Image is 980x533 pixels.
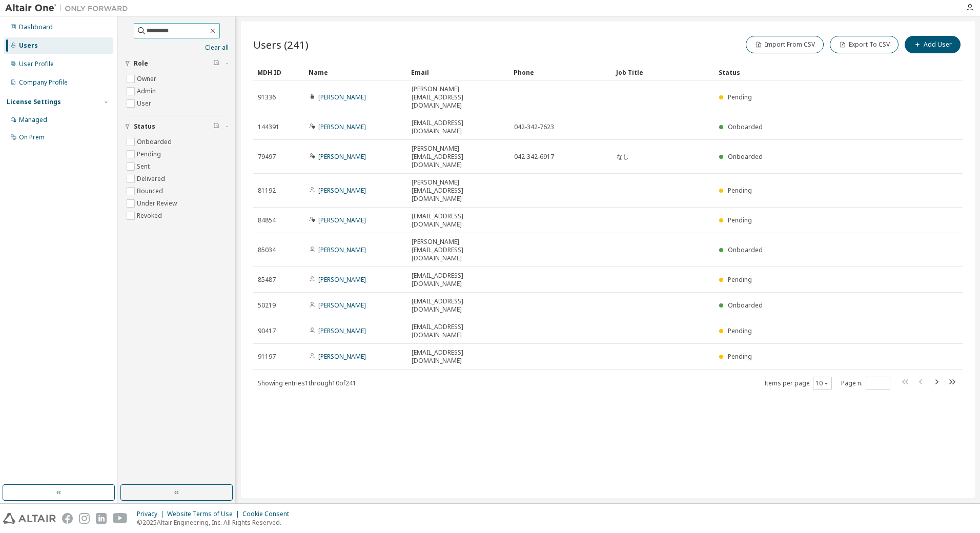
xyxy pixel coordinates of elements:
[137,173,167,185] label: Delivered
[134,122,155,131] span: Status
[728,275,752,284] span: Pending
[318,122,366,131] a: [PERSON_NAME]
[719,64,909,80] div: Status
[19,42,38,50] div: Users
[137,518,295,527] p: © 2025 Altair Engineering, Inc. All Rights Reserved.
[258,301,276,310] span: 50219
[412,145,505,169] span: [PERSON_NAME][EMAIL_ADDRESS][DOMAIN_NAME]
[137,148,163,160] label: Pending
[257,64,300,80] div: MDH ID
[318,275,366,284] a: [PERSON_NAME]
[412,323,505,339] span: [EMAIL_ADDRESS][DOMAIN_NAME]
[318,186,366,195] a: [PERSON_NAME]
[815,379,829,387] button: 10
[258,123,279,131] span: 144391
[411,64,505,80] div: Email
[764,377,832,390] span: Items per page
[412,178,505,203] span: [PERSON_NAME][EMAIL_ADDRESS][DOMAIN_NAME]
[79,513,90,524] img: instagram.svg
[412,119,505,135] span: [EMAIL_ADDRESS][DOMAIN_NAME]
[125,44,229,52] a: Clear all
[258,153,276,161] span: 79497
[318,352,366,361] a: [PERSON_NAME]
[137,160,152,173] label: Sent
[213,122,219,131] span: Clear filter
[137,136,174,148] label: Onboarded
[125,115,229,138] button: Status
[137,510,167,518] div: Privacy
[318,152,366,161] a: [PERSON_NAME]
[318,216,366,224] a: [PERSON_NAME]
[728,186,752,195] span: Pending
[134,59,148,68] span: Role
[258,246,276,254] span: 85034
[728,326,752,335] span: Pending
[7,98,61,106] div: License Settings
[728,93,752,101] span: Pending
[19,23,53,31] div: Dashboard
[258,353,276,361] span: 91197
[905,36,961,53] button: Add User
[258,379,356,387] span: Showing entries 1 through 10 of 241
[514,64,608,80] div: Phone
[213,59,219,68] span: Clear filter
[318,326,366,335] a: [PERSON_NAME]
[19,60,54,68] div: User Profile
[514,123,554,131] span: 042-342-7623
[728,245,763,254] span: Onboarded
[137,210,164,222] label: Revoked
[62,513,73,524] img: facebook.svg
[137,73,158,85] label: Owner
[412,297,505,314] span: [EMAIL_ADDRESS][DOMAIN_NAME]
[3,513,56,524] img: altair_logo.svg
[412,348,505,365] span: [EMAIL_ADDRESS][DOMAIN_NAME]
[728,352,752,361] span: Pending
[137,185,165,197] label: Bounced
[258,187,276,195] span: 81192
[258,276,276,284] span: 85487
[5,3,133,13] img: Altair One
[96,513,107,524] img: linkedin.svg
[728,152,763,161] span: Onboarded
[113,513,128,524] img: youtube.svg
[728,216,752,224] span: Pending
[746,36,824,53] button: Import From CSV
[242,510,295,518] div: Cookie Consent
[137,97,153,110] label: User
[841,377,890,390] span: Page n.
[19,116,47,124] div: Managed
[830,36,899,53] button: Export To CSV
[412,85,505,110] span: [PERSON_NAME][EMAIL_ADDRESS][DOMAIN_NAME]
[318,245,366,254] a: [PERSON_NAME]
[728,122,763,131] span: Onboarded
[258,327,276,335] span: 90417
[412,272,505,288] span: [EMAIL_ADDRESS][DOMAIN_NAME]
[728,301,763,310] span: Onboarded
[19,78,68,87] div: Company Profile
[137,85,158,97] label: Admin
[167,510,242,518] div: Website Terms of Use
[617,153,629,161] span: なし
[258,93,276,101] span: 91336
[258,216,276,224] span: 84854
[253,37,309,52] span: Users (241)
[318,93,366,101] a: [PERSON_NAME]
[125,52,229,75] button: Role
[412,212,505,229] span: [EMAIL_ADDRESS][DOMAIN_NAME]
[19,133,45,141] div: On Prem
[137,197,179,210] label: Under Review
[309,64,403,80] div: Name
[318,301,366,310] a: [PERSON_NAME]
[412,238,505,262] span: [PERSON_NAME][EMAIL_ADDRESS][DOMAIN_NAME]
[616,64,710,80] div: Job Title
[514,153,554,161] span: 042-342-6917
